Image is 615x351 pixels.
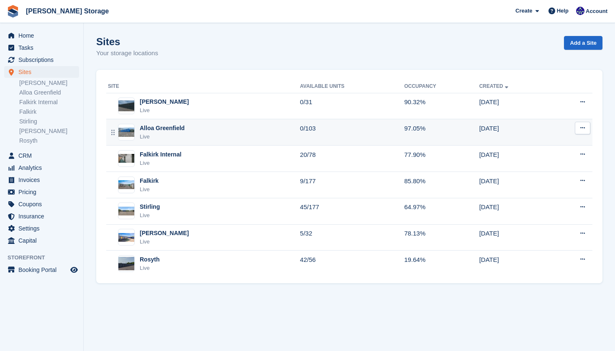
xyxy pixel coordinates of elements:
[140,255,159,264] div: Rosyth
[18,42,69,54] span: Tasks
[140,185,159,194] div: Live
[118,128,134,137] img: Image of Alloa Greenfield site
[140,202,160,211] div: Stirling
[18,223,69,234] span: Settings
[118,154,134,163] img: Image of Falkirk Internal site
[300,80,404,93] th: Available Units
[4,66,79,78] a: menu
[118,180,134,189] img: Image of Falkirk site
[18,174,69,186] span: Invoices
[300,251,404,277] td: 42/56
[140,97,189,106] div: [PERSON_NAME]
[4,162,79,174] a: menu
[479,83,510,89] a: Created
[4,174,79,186] a: menu
[19,98,79,106] a: Falkirk Internal
[4,235,79,246] a: menu
[18,66,69,78] span: Sites
[4,54,79,66] a: menu
[18,186,69,198] span: Pricing
[140,159,182,167] div: Live
[515,7,532,15] span: Create
[118,100,134,112] img: Image of Alloa Kelliebank site
[8,254,83,262] span: Storefront
[300,198,404,224] td: 45/177
[404,224,479,251] td: 78.13%
[586,7,607,15] span: Account
[404,198,479,224] td: 64.97%
[300,224,404,251] td: 5/32
[18,264,69,276] span: Booking Portal
[404,80,479,93] th: Occupancy
[300,172,404,198] td: 9/177
[118,207,134,215] img: Image of Stirling site
[140,229,189,238] div: [PERSON_NAME]
[118,257,134,270] img: Image of Rosyth site
[18,30,69,41] span: Home
[23,4,112,18] a: [PERSON_NAME] Storage
[4,210,79,222] a: menu
[479,119,551,146] td: [DATE]
[19,118,79,126] a: Stirling
[18,150,69,161] span: CRM
[19,79,79,87] a: [PERSON_NAME]
[96,49,158,58] p: Your storage locations
[300,146,404,172] td: 20/78
[404,93,479,119] td: 90.32%
[4,198,79,210] a: menu
[7,5,19,18] img: stora-icon-8386f47178a22dfd0bd8f6a31ec36ba5ce8667c1dd55bd0f319d3a0aa187defe.svg
[404,119,479,146] td: 97.05%
[479,251,551,277] td: [DATE]
[479,224,551,251] td: [DATE]
[4,30,79,41] a: menu
[404,251,479,277] td: 19.64%
[4,150,79,161] a: menu
[140,177,159,185] div: Falkirk
[19,89,79,97] a: Alloa Greenfield
[106,80,300,93] th: Site
[140,264,159,272] div: Live
[479,172,551,198] td: [DATE]
[118,233,134,242] img: Image of Livingston site
[557,7,569,15] span: Help
[140,124,184,133] div: Alloa Greenfield
[18,210,69,222] span: Insurance
[140,238,189,246] div: Live
[576,7,584,15] img: Ross Watt
[18,54,69,66] span: Subscriptions
[479,198,551,224] td: [DATE]
[140,211,160,220] div: Live
[140,106,189,115] div: Live
[300,93,404,119] td: 0/31
[564,36,602,50] a: Add a Site
[479,93,551,119] td: [DATE]
[4,223,79,234] a: menu
[18,198,69,210] span: Coupons
[140,133,184,141] div: Live
[4,42,79,54] a: menu
[18,235,69,246] span: Capital
[140,150,182,159] div: Falkirk Internal
[404,172,479,198] td: 85.80%
[18,162,69,174] span: Analytics
[300,119,404,146] td: 0/103
[404,146,479,172] td: 77.90%
[19,127,79,135] a: [PERSON_NAME]
[4,264,79,276] a: menu
[96,36,158,47] h1: Sites
[19,108,79,116] a: Falkirk
[19,137,79,145] a: Rosyth
[479,146,551,172] td: [DATE]
[69,265,79,275] a: Preview store
[4,186,79,198] a: menu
